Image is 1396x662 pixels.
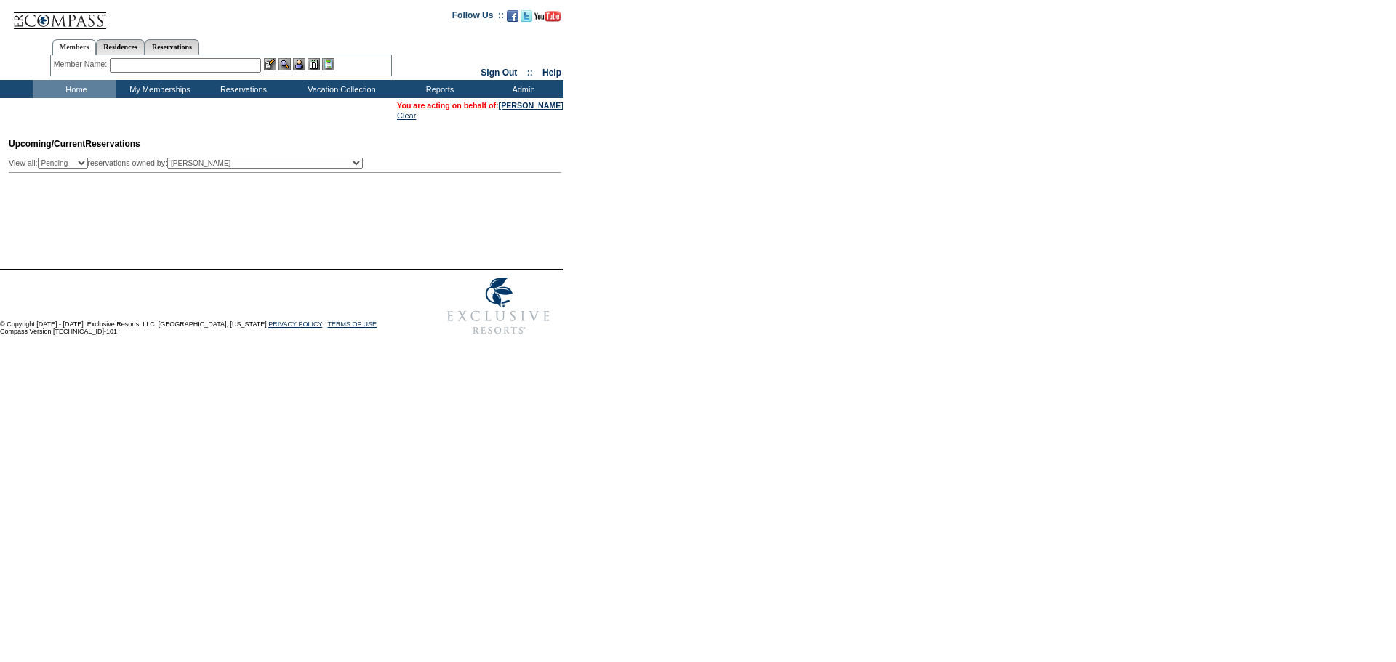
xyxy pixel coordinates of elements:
a: Members [52,39,97,55]
img: Reservations [308,58,320,70]
a: Subscribe to our YouTube Channel [534,15,561,23]
a: Reservations [145,39,199,55]
img: View [278,58,291,70]
img: b_edit.gif [264,58,276,70]
img: b_calculator.gif [322,58,334,70]
a: Clear [397,111,416,120]
span: Reservations [9,139,140,149]
div: Member Name: [54,58,110,70]
span: Upcoming/Current [9,139,85,149]
div: View all: reservations owned by: [9,158,369,169]
a: Sign Out [481,68,517,78]
td: Vacation Collection [284,80,396,98]
img: Become our fan on Facebook [507,10,518,22]
td: Home [33,80,116,98]
span: You are acting on behalf of: [397,101,563,110]
img: Impersonate [293,58,305,70]
td: My Memberships [116,80,200,98]
span: :: [527,68,533,78]
td: Admin [480,80,563,98]
a: TERMS OF USE [328,320,377,328]
td: Follow Us :: [452,9,504,26]
img: Subscribe to our YouTube Channel [534,11,561,22]
a: Follow us on Twitter [521,15,532,23]
td: Reports [396,80,480,98]
a: [PERSON_NAME] [499,101,563,110]
a: PRIVACY POLICY [268,320,322,328]
a: Residences [96,39,145,55]
a: Help [542,68,561,78]
td: Reservations [200,80,284,98]
img: Follow us on Twitter [521,10,532,22]
a: Become our fan on Facebook [507,15,518,23]
img: Exclusive Resorts [433,270,563,342]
